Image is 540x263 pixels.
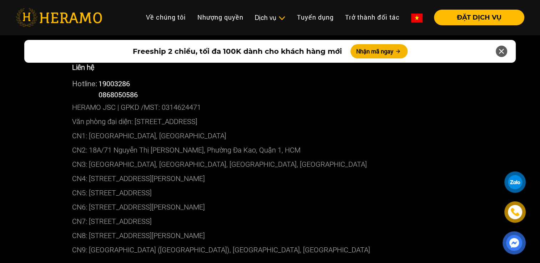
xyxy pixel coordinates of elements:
span: Hotline: [72,79,97,88]
p: CN3: [GEOGRAPHIC_DATA], [GEOGRAPHIC_DATA], [GEOGRAPHIC_DATA], [GEOGRAPHIC_DATA] [72,157,468,171]
img: vn-flag.png [411,14,423,22]
p: CN7: [STREET_ADDRESS] [72,214,468,228]
p: CN9: [GEOGRAPHIC_DATA] ([GEOGRAPHIC_DATA]), [GEOGRAPHIC_DATA], [GEOGRAPHIC_DATA] [72,243,468,257]
div: Dịch vụ [255,13,286,22]
button: Nhận mã ngay [350,44,408,58]
button: ĐẶT DỊCH VỤ [434,10,524,25]
p: CN1: [GEOGRAPHIC_DATA], [GEOGRAPHIC_DATA] [72,129,468,143]
a: ĐẶT DỊCH VỤ [428,14,524,21]
p: CN6: [STREET_ADDRESS][PERSON_NAME] [72,200,468,214]
img: phone-icon [511,208,519,216]
a: Trở thành đối tác [339,10,405,25]
a: Tuyển dụng [291,10,339,25]
p: CN4: [STREET_ADDRESS][PERSON_NAME] [72,171,468,186]
a: phone-icon [505,202,525,222]
img: subToggleIcon [278,15,286,22]
a: Về chúng tôi [140,10,192,25]
p: CN8: [STREET_ADDRESS][PERSON_NAME] [72,228,468,243]
img: heramo-logo.png [16,8,102,27]
p: CN5: [STREET_ADDRESS] [72,186,468,200]
a: 19003286 [99,79,130,88]
p: Liên hệ [72,62,468,73]
span: Freeship 2 chiều, tối đa 100K dành cho khách hàng mới [133,46,342,57]
p: Văn phòng đại diện: [STREET_ADDRESS] [72,114,468,129]
p: CN2: 18A/71 Nguyễn Thị [PERSON_NAME], Phường Đa Kao, Quận 1, HCM [72,143,468,157]
a: Nhượng quyền [192,10,249,25]
span: 0868050586 [99,90,138,99]
p: HERAMO JSC | GPKD /MST: 0314624471 [72,100,468,114]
